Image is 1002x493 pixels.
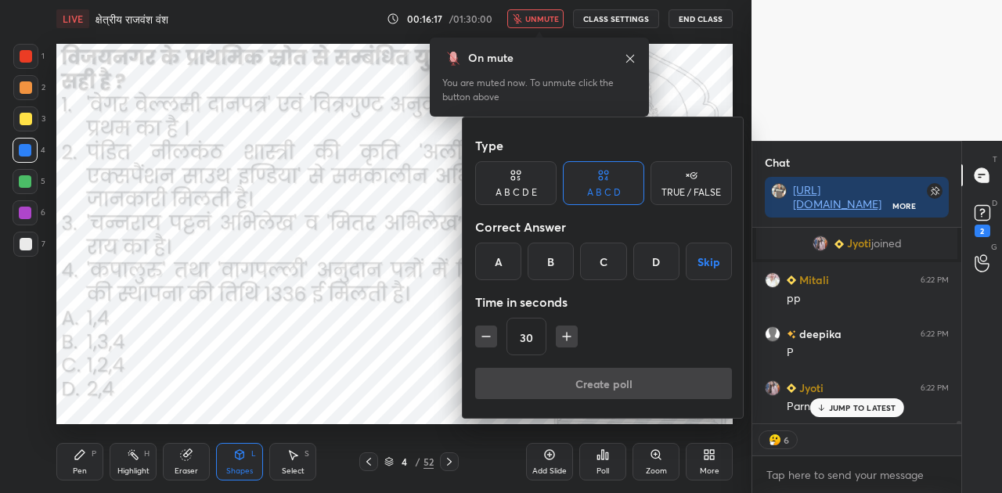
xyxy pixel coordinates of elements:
[475,243,521,280] div: A
[580,243,626,280] div: C
[475,211,732,243] div: Correct Answer
[633,243,679,280] div: D
[587,188,621,197] div: A B C D
[686,243,732,280] button: Skip
[661,188,721,197] div: TRUE / FALSE
[475,130,732,161] div: Type
[496,188,537,197] div: A B C D E
[528,243,574,280] div: B
[475,286,732,318] div: Time in seconds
